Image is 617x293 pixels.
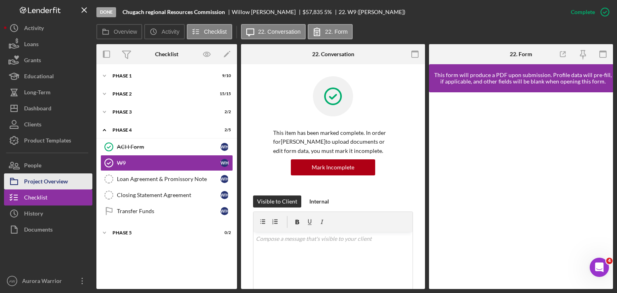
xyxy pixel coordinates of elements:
[433,72,613,85] div: This form will produce a PDF upon submission. Profile data will pre-fill, if applicable, and othe...
[217,128,231,132] div: 2 / 5
[24,222,53,240] div: Documents
[221,175,229,183] div: W H
[117,208,221,214] div: Transfer Funds
[305,195,333,208] button: Internal
[291,159,375,175] button: Mark Incomplete
[571,4,595,20] div: Complete
[9,279,15,283] text: AW
[4,206,92,222] button: History
[4,189,92,206] button: Checklist
[112,230,211,235] div: Phase 5
[253,195,301,208] button: Visible to Client
[325,28,347,35] label: 22. Form
[563,4,613,20] button: Complete
[221,143,229,151] div: W H
[273,128,393,155] p: This item has been marked complete. In order for [PERSON_NAME] to upload documents or edit form d...
[155,51,178,57] div: Checklist
[437,100,606,281] iframe: Lenderfit form
[144,24,184,39] button: Activity
[312,51,354,57] div: 22. Conversation
[221,191,229,199] div: W H
[20,273,72,291] div: Aurora Warrior
[217,92,231,96] div: 15 / 15
[112,110,211,114] div: Phase 3
[221,207,229,215] div: W H
[4,222,92,238] button: Documents
[100,203,233,219] a: Transfer FundsWH
[4,273,92,289] button: AWAurora Warrior
[217,110,231,114] div: 2 / 2
[100,171,233,187] a: Loan Agreement & Promissory NoteWH
[204,28,227,35] label: Checklist
[96,7,116,17] div: Done
[117,160,221,166] div: W9
[100,139,233,155] a: ACH FormWH
[339,9,405,15] div: 22. W9 ([PERSON_NAME])
[590,258,609,277] iframe: Intercom live chat
[100,187,233,203] a: Closing Statement AgreementWH
[258,28,301,35] label: 22. Conversation
[4,173,92,189] button: Project Overview
[112,73,211,78] div: Phase 1
[117,192,221,198] div: Closing Statement Agreement
[117,144,221,150] div: ACH Form
[24,189,47,208] div: Checklist
[161,28,179,35] label: Activity
[241,24,306,39] button: 22. Conversation
[96,24,142,39] button: Overview
[217,73,231,78] div: 9 / 10
[309,195,329,208] div: Internal
[232,9,302,15] div: Willow [PERSON_NAME]
[187,24,232,39] button: Checklist
[24,173,68,191] div: Project Overview
[324,9,332,15] div: 5 %
[221,159,229,167] div: W H
[112,92,211,96] div: Phase 2
[606,258,613,264] span: 4
[114,28,137,35] label: Overview
[112,128,211,132] div: Phase 4
[302,8,323,15] span: $57,835
[217,230,231,235] div: 0 / 2
[257,195,297,208] div: Visible to Client
[312,159,354,175] div: Mark Incomplete
[24,206,43,224] div: History
[308,24,353,39] button: 22. Form
[510,51,532,57] div: 22. Form
[123,9,225,15] b: Chugach regional Resources Commission
[100,155,233,171] a: W9WH
[117,176,221,182] div: Loan Agreement & Promissory Note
